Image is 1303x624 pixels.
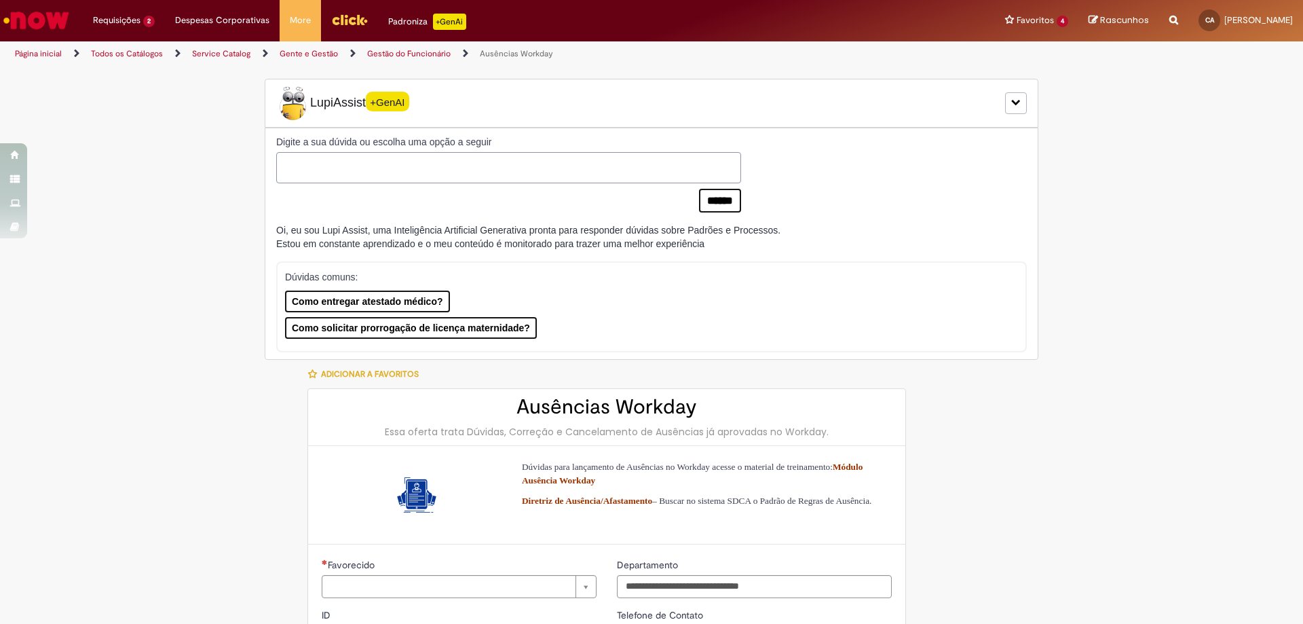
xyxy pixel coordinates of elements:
a: Gente e Gestão [280,48,338,59]
ul: Trilhas de página [10,41,858,67]
a: Rascunhos [1089,14,1149,27]
span: 4 [1057,16,1068,27]
span: [PERSON_NAME] [1224,14,1293,26]
span: Requisições [93,14,140,27]
span: ID [322,609,333,621]
img: Ausências Workday [395,473,438,517]
button: Como entregar atestado médico? [285,291,450,312]
img: ServiceNow [1,7,71,34]
span: LupiAssist [276,86,409,120]
a: Service Catalog [192,48,250,59]
span: Rascunhos [1100,14,1149,26]
span: Departamento [617,559,681,571]
button: Como solicitar prorrogação de licença maternidade? [285,317,537,339]
a: Ausências Workday [480,48,553,59]
span: Telefone de Contato [617,609,706,621]
span: – Buscar no sistema SDCA o Padrão de Regras de Ausência. [522,496,871,506]
span: More [290,14,311,27]
span: 2 [143,16,155,27]
input: Departamento [617,575,892,598]
p: Dúvidas comuns: [285,270,1000,284]
span: Favoritos [1017,14,1054,27]
h2: Ausências Workday [322,396,892,418]
div: LupiLupiAssist+GenAI [265,79,1038,128]
div: Essa oferta trata Dúvidas, Correção e Cancelamento de Ausências já aprovadas no Workday. [322,425,892,439]
span: Necessários [322,559,328,565]
span: Dúvidas para lançamento de Ausências no Workday acesse o material de treinamento: [522,462,863,485]
img: click_logo_yellow_360x200.png [331,10,368,30]
span: Adicionar a Favoritos [321,369,419,380]
a: Diretriz de Ausência/Afastamento [522,496,652,506]
div: Oi, eu sou Lupi Assist, uma Inteligência Artificial Generativa pronta para responder dúvidas sobr... [276,223,780,251]
a: Módulo Ausência Workday [522,462,863,485]
a: Página inicial [15,48,62,59]
img: Lupi [276,86,310,120]
span: Despesas Corporativas [175,14,269,27]
a: Gestão do Funcionário [367,48,451,59]
span: CA [1205,16,1214,24]
span: +GenAI [366,92,409,111]
p: +GenAi [433,14,466,30]
a: Todos os Catálogos [91,48,163,59]
button: Adicionar a Favoritos [307,360,426,388]
div: Padroniza [388,14,466,30]
label: Digite a sua dúvida ou escolha uma opção a seguir [276,135,741,149]
span: Necessários - Favorecido [328,559,377,571]
a: Limpar campo Favorecido [322,575,597,598]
